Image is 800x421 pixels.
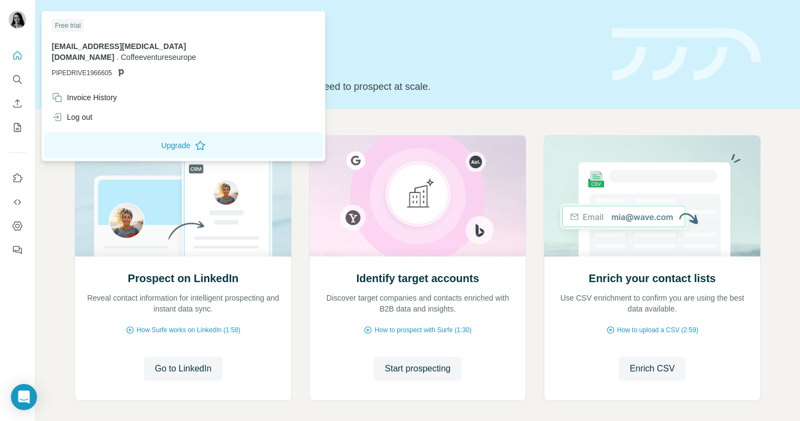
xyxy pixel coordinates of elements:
[374,357,461,381] button: Start prospecting
[9,46,26,65] button: Quick start
[9,240,26,260] button: Feedback
[52,92,117,103] div: Invoice History
[52,19,84,32] div: Free trial
[155,362,211,375] span: Go to LinkedIn
[9,11,26,28] img: Avatar
[9,118,26,137] button: My lists
[52,112,93,123] div: Log out
[86,292,280,314] p: Reveal contact information for intelligent prospecting and instant data sync.
[128,271,238,286] h2: Prospect on LinkedIn
[356,271,479,286] h2: Identify target accounts
[617,325,698,335] span: How to upload a CSV (2:59)
[44,132,323,158] button: Upgrade
[9,216,26,236] button: Dashboard
[137,325,241,335] span: How Surfe works on LinkedIn (1:58)
[544,136,761,257] img: Enrich your contact lists
[52,68,112,78] span: PIPEDRIVE1966605
[75,20,599,31] div: Quick start
[374,325,471,335] span: How to prospect with Surfe (1:30)
[619,357,686,381] button: Enrich CSV
[9,168,26,188] button: Use Surfe on LinkedIn
[555,292,749,314] p: Use CSV enrichment to confirm you are using the best data available.
[121,53,196,62] span: Coffeeventureseurope
[589,271,716,286] h2: Enrich your contact lists
[75,136,292,257] img: Prospect on LinkedIn
[116,53,119,62] span: .
[309,136,526,257] img: Identify target accounts
[9,192,26,212] button: Use Surfe API
[321,292,515,314] p: Discover target companies and contacts enriched with B2B data and insights.
[9,70,26,89] button: Search
[144,357,222,381] button: Go to LinkedIn
[75,51,599,72] h1: Let’s prospect together
[52,42,186,62] span: [EMAIL_ADDRESS][MEDICAL_DATA][DOMAIN_NAME]
[11,384,37,410] div: Open Intercom Messenger
[385,362,451,375] span: Start prospecting
[9,94,26,113] button: Enrich CSV
[612,28,761,81] img: banner
[630,362,675,375] span: Enrich CSV
[75,79,599,94] p: Pick your starting point and we’ll provide everything you need to prospect at scale.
